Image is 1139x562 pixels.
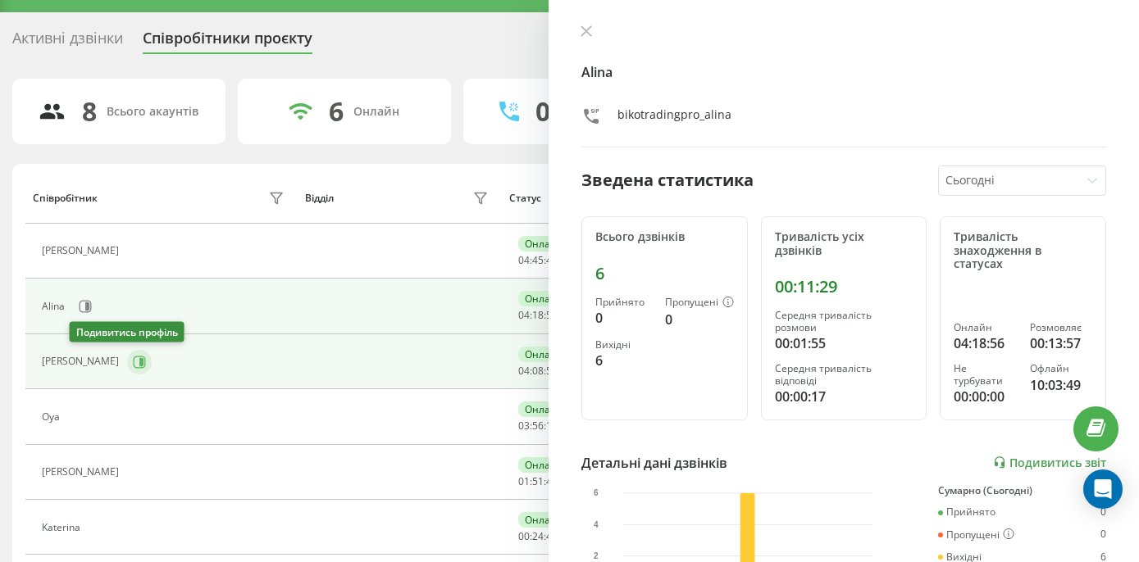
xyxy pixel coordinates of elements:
[518,476,558,487] div: : :
[546,474,558,488] span: 48
[518,512,570,528] div: Онлайн
[535,96,550,127] div: 0
[546,308,558,322] span: 55
[993,455,1106,469] a: Подивитись звіт
[532,474,544,488] span: 51
[617,107,731,130] div: bikotradingpro_alina
[518,347,570,362] div: Онлайн
[42,245,123,256] div: [PERSON_NAME]
[12,29,123,55] div: Активні дзвінки
[532,253,544,267] span: 45
[42,356,123,367] div: [PERSON_NAME]
[665,310,734,329] div: 0
[532,308,544,322] span: 18
[954,322,1016,333] div: Онлайн
[775,387,913,406] div: 00:00:17
[42,411,64,423] div: Oya
[954,230,1092,271] div: Тривалість знаходження в статусах
[518,531,558,542] div: : :
[518,401,570,417] div: Онлайн
[518,457,570,473] div: Онлайн
[518,419,530,433] span: 03
[775,333,913,353] div: 00:01:55
[954,333,1016,353] div: 04:18:56
[518,308,530,322] span: 04
[518,474,530,488] span: 01
[518,365,558,377] div: : :
[595,351,652,370] div: 6
[1030,375,1092,395] div: 10:03:49
[938,506,995,518] div: Прийнято
[532,364,544,378] span: 08
[143,29,312,55] div: Співробітники проєкту
[518,253,530,267] span: 04
[518,364,530,378] span: 04
[665,297,734,310] div: Пропущені
[546,419,558,433] span: 11
[1100,506,1106,518] div: 0
[518,310,558,321] div: : :
[518,420,558,432] div: : :
[775,277,913,297] div: 00:11:29
[107,105,198,119] div: Всього акаунтів
[518,236,570,252] div: Онлайн
[42,301,69,312] div: Alina
[775,310,913,333] div: Середня тривалість розмови
[595,339,652,351] div: Вихідні
[518,255,558,266] div: : :
[594,519,599,528] text: 4
[581,62,1106,82] h4: Alina
[329,96,344,127] div: 6
[595,230,734,244] div: Всього дзвінків
[1030,333,1092,353] div: 00:13:57
[1030,363,1092,374] div: Офлайн
[518,291,570,306] div: Онлайн
[775,363,913,387] div: Середня тривалість відповіді
[1083,469,1123,509] div: Open Intercom Messenger
[353,105,399,119] div: Онлайн
[305,193,334,204] div: Відділ
[509,193,541,204] div: Статус
[42,522,84,533] div: Katerina
[1030,322,1092,333] div: Розмовляє
[954,387,1016,406] div: 00:00:00
[532,529,544,543] span: 24
[518,529,530,543] span: 00
[594,551,599,560] text: 2
[775,230,913,258] div: Тривалість усіх дзвінків
[1100,528,1106,542] div: 0
[33,193,98,204] div: Співробітник
[595,308,652,328] div: 0
[581,453,727,473] div: Детальні дані дзвінків
[938,485,1106,496] div: Сумарно (Сьогодні)
[546,253,558,267] span: 45
[532,419,544,433] span: 56
[70,322,185,342] div: Подивитись профіль
[594,488,599,497] text: 6
[82,96,97,127] div: 8
[42,466,123,478] div: [PERSON_NAME]
[938,528,1014,542] div: Пропущені
[546,529,558,543] span: 46
[595,297,652,308] div: Прийнято
[581,168,754,193] div: Зведена статистика
[546,364,558,378] span: 56
[595,264,734,283] div: 6
[954,363,1016,387] div: Не турбувати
